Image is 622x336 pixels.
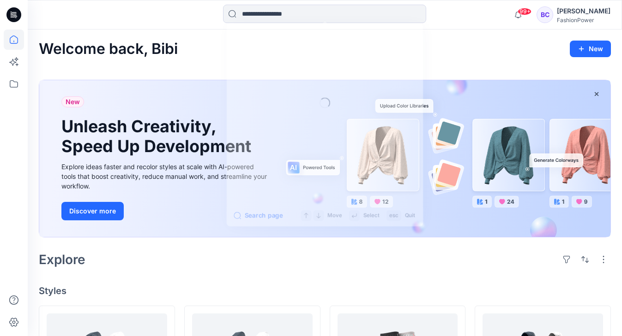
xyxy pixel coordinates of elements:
[61,202,269,220] a: Discover more
[234,210,283,221] button: Search page
[363,211,380,220] p: Select
[557,17,610,24] div: FashionPower
[518,8,531,15] span: 99+
[537,6,553,23] div: BC
[39,41,178,58] h2: Welcome back, Bibi
[570,41,611,57] button: New
[39,285,611,296] h4: Styles
[61,162,269,191] div: Explore ideas faster and recolor styles at scale with AI-powered tools that boost creativity, red...
[327,211,342,220] p: Move
[61,117,255,156] h1: Unleash Creativity, Speed Up Development
[39,252,85,267] h2: Explore
[405,211,415,220] p: Quit
[66,96,80,107] span: New
[389,211,399,220] p: esc
[557,6,610,17] div: [PERSON_NAME]
[61,202,124,220] button: Discover more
